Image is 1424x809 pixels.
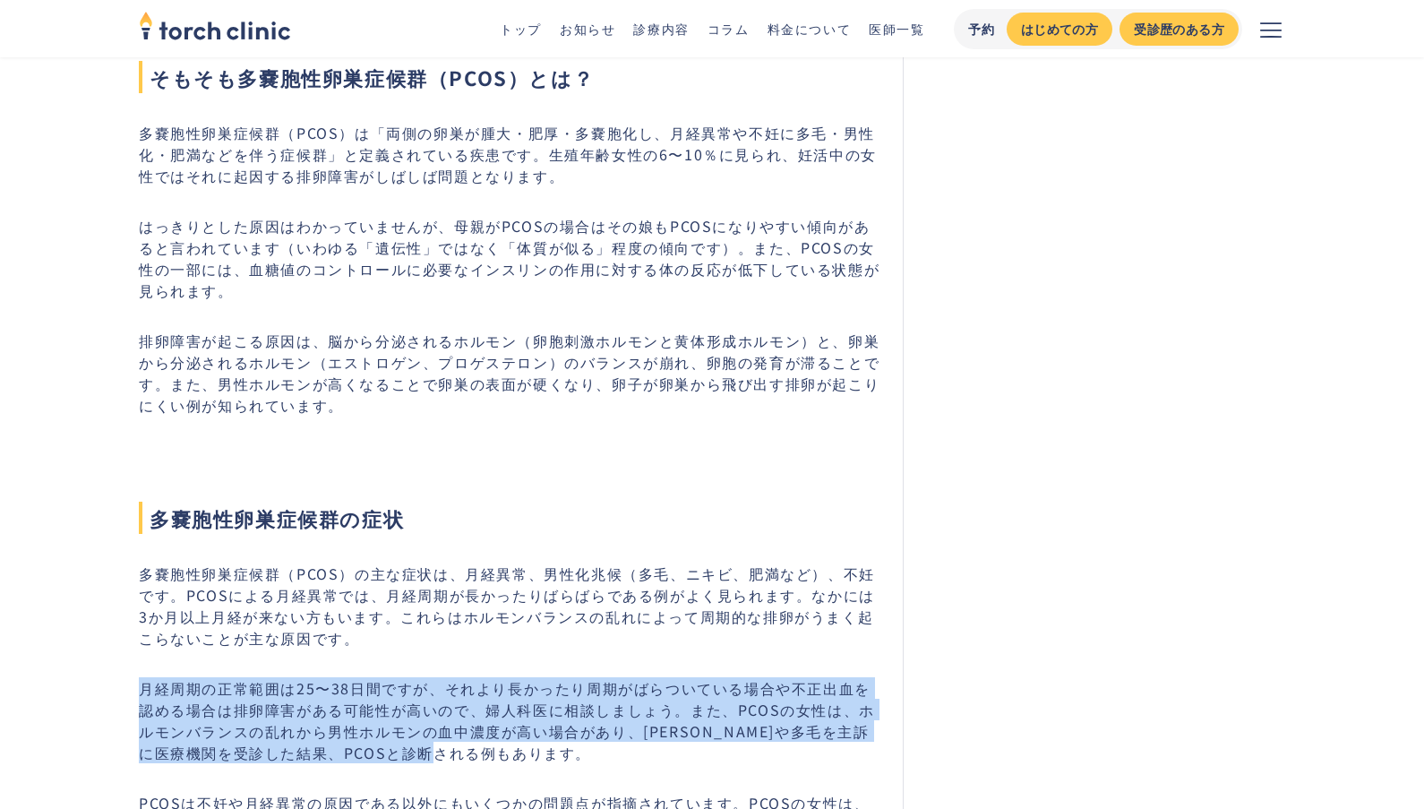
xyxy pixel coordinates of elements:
a: トップ [500,20,542,38]
p: 排卵障害が起こる原因は、脳から分泌されるホルモン（卵胞刺激ホルモンと黄体形成ホルモン）と、卵巣から分泌されるホルモン（エストロゲン、プロゲステロン）のバランスが崩れ、卵胞の発育が滞ることです。ま... [139,330,881,416]
a: コラム [708,20,750,38]
a: 料金について [768,20,852,38]
img: torch clinic [139,5,291,45]
div: 予約 [968,20,996,39]
p: はっきりとした原因はわかっていませんが、母親がPCOSの場合はその娘もPCOSになりやすい傾向があると言われています（いわゆる「遺伝性」ではなく「体質が似る」程度の傾向です）。また、PCOSの女... [139,215,881,301]
span: 多嚢胞性卵巣症候群の症状 [139,502,881,534]
div: 受診歴のある方 [1134,20,1224,39]
div: はじめての方 [1021,20,1098,39]
p: 多嚢胞性卵巣症候群（PCOS）は「両側の卵巣が腫大・肥厚・多嚢胞化し、月経異常や不妊に多毛・男性化・肥満などを伴う症候群」と定義されている疾患です。生殖年齢女性の6〜10％に見られ、妊活中の女性... [139,122,881,186]
a: 受診歴のある方 [1119,13,1239,46]
p: 多嚢胞性卵巣症候群（PCOS）の主な症状は、月経異常、男性化兆候（多毛、ニキビ、肥満など）、不妊です。PCOSによる月経異常では、月経周期が長かったりばらばらである例がよく見られます。なかには3... [139,563,881,649]
span: そもそも多嚢胞性卵巣症候群（PCOS）とは？ [139,61,881,93]
a: はじめての方 [1007,13,1112,46]
a: 医師一覧 [869,20,924,38]
p: 月経周期の正常範囲は25〜38日間ですが、それより長かったり周期がばらついている場合や不正出血を認める場合は排卵障害がある可能性が高いので、婦人科医に相談しましょう。また、PCOSの女性は、ホル... [139,677,881,763]
a: home [139,13,291,45]
a: 診療内容 [633,20,689,38]
a: お知らせ [560,20,615,38]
